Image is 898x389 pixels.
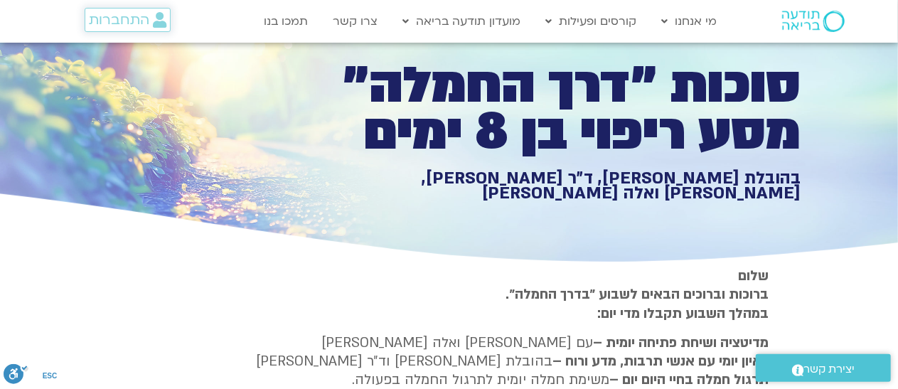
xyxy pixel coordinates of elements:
h1: בהובלת [PERSON_NAME], ד״ר [PERSON_NAME], [PERSON_NAME] ואלה [PERSON_NAME] [309,171,801,201]
strong: שלום [739,267,769,285]
span: יצירת קשר [804,360,855,379]
h1: סוכות ״דרך החמלה״ מסע ריפוי בן 8 ימים [309,63,801,156]
a: תמכו בנו [257,8,316,35]
img: תודעה בריאה [782,11,845,32]
a: קורסים ופעילות [539,8,644,35]
a: התחברות [85,8,171,32]
b: ראיון יומי עם אנשי תרבות, מדע ורוח – [553,352,769,371]
b: תרגול חמלה בחיי היום יום – [610,371,769,389]
span: התחברות [89,12,149,28]
a: מי אנחנו [655,8,725,35]
a: יצירת קשר [756,354,891,382]
strong: ברוכות וברוכים הבאים לשבוע ״בדרך החמלה״. במהלך השבוע תקבלו מדי יום: [506,285,769,322]
a: מועדון תודעה בריאה [396,8,528,35]
a: צרו קשר [326,8,385,35]
strong: מדיטציה ושיחת פתיחה יומית – [594,334,769,352]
